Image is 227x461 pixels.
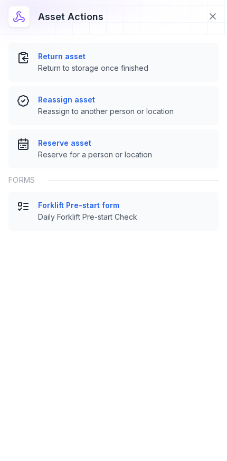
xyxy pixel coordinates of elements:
span: Return to storage once finished [38,63,210,73]
h3: Asset actions [38,10,103,24]
strong: Reassign asset [38,95,210,105]
button: Return assetReturn to storage once finished [8,43,219,82]
strong: Reserve asset [38,138,210,148]
button: Reserve assetReserve for a person or location [8,129,219,168]
span: Reassign to another person or location [38,106,210,117]
strong: Return asset [38,51,210,62]
span: Daily Forklift Pre-start Check [38,212,210,222]
strong: Forklift Pre-start form [38,200,210,211]
span: Reserve for a person or location [38,149,210,160]
div: Forms [8,168,219,192]
button: Reassign assetReassign to another person or location [8,86,219,125]
button: Forklift Pre-start formDaily Forklift Pre-start Check [8,192,219,231]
